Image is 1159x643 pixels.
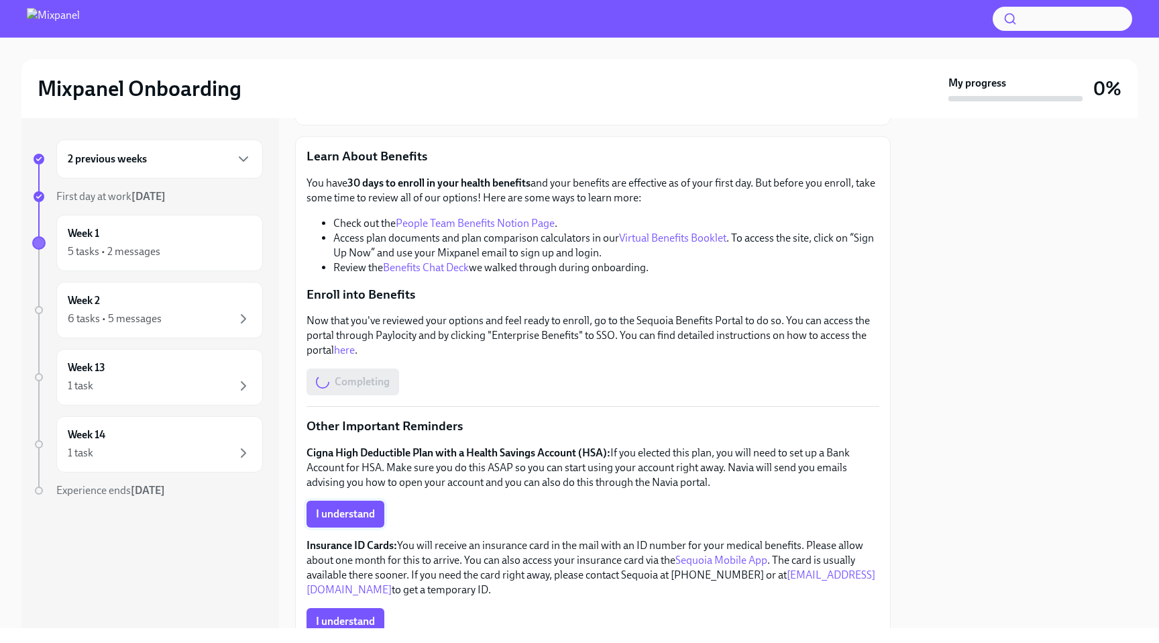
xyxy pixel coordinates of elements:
[307,539,397,552] strong: Insurance ID Cards:
[68,293,100,308] h6: Week 2
[396,217,555,230] a: People Team Benefits Notion Page
[334,344,355,356] a: here
[27,8,80,30] img: Mixpanel
[333,216,879,231] li: Check out the .
[307,286,879,303] p: Enroll into Benefits
[68,244,160,259] div: 5 tasks • 2 messages
[1093,77,1121,101] h3: 0%
[56,190,166,203] span: First day at work
[307,313,879,358] p: Now that you've reviewed your options and feel ready to enroll, go to the Sequoia Benefits Portal...
[68,446,93,460] div: 1 task
[68,311,162,326] div: 6 tasks • 5 messages
[307,538,879,597] p: You will receive an insurance card in the mail with an ID number for your medical benefits. Pleas...
[131,484,165,497] strong: [DATE]
[333,231,879,260] li: Access plan documents and plan comparison calculators in our . To access the site, click on “Sign...
[307,148,879,165] p: Learn About Benefits
[316,615,375,628] span: I understand
[32,349,263,405] a: Week 131 task
[619,232,726,244] a: Virtual Benefits Booklet
[333,260,879,275] li: Review the we walked through during onboarding.
[32,416,263,473] a: Week 141 task
[32,282,263,338] a: Week 26 tasks • 5 messages
[307,446,610,459] strong: Cigna High Deductible Plan with a Health Savings Account (HSA):
[131,190,166,203] strong: [DATE]
[948,76,1006,91] strong: My progress
[307,568,875,596] a: [EMAIL_ADDRESS][DOMAIN_NAME]
[316,507,375,521] span: I understand
[68,379,93,393] div: 1 task
[383,261,469,274] a: Benefits Chat Deck
[307,176,879,205] p: You have and your benefits are effective as of your first day. But before you enroll, take some t...
[307,501,384,528] button: I understand
[56,484,165,497] span: Experience ends
[68,226,99,241] h6: Week 1
[68,152,147,166] h6: 2 previous weeks
[307,446,879,490] p: If you elected this plan, you will need to set up a Bank Account for HSA. Make sure you do this A...
[347,177,531,189] strong: 30 days to enroll in your health benefits
[307,417,879,435] p: Other Important Reminders
[56,140,263,179] div: 2 previous weeks
[38,75,241,102] h2: Mixpanel Onboarding
[32,215,263,271] a: Week 15 tasks • 2 messages
[675,554,767,566] a: Sequoia Mobile App
[32,189,263,204] a: First day at work[DATE]
[68,360,105,375] h6: Week 13
[307,608,384,635] button: I understand
[68,428,105,442] h6: Week 14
